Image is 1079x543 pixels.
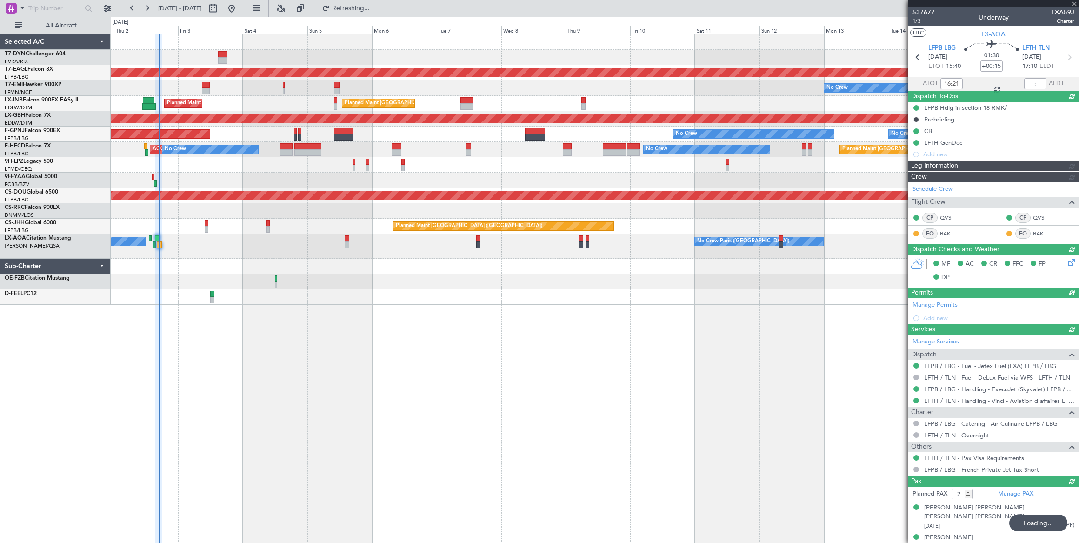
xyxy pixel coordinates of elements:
[923,79,938,88] span: ATOT
[5,159,23,164] span: 9H-LPZ
[646,142,667,156] div: No Crew
[5,67,53,72] a: T7-EAGLFalcon 8X
[5,120,32,127] a: EDLW/DTM
[396,219,542,233] div: Planned Maint [GEOGRAPHIC_DATA] ([GEOGRAPHIC_DATA])
[5,128,60,134] a: F-GPNJFalcon 900EX
[5,181,29,188] a: FCBB/BZV
[318,1,373,16] button: Refreshing...
[5,189,58,195] a: CS-DOUGlobal 6500
[1052,17,1074,25] span: Charter
[5,174,26,180] span: 9H-YAA
[5,128,25,134] span: F-GPNJ
[912,17,935,25] span: 1/3
[5,74,29,80] a: LFPB/LBG
[178,26,243,34] div: Fri 3
[5,205,60,210] a: CS-RRCFalcon 900LX
[5,196,29,203] a: LFPB/LBG
[5,220,25,226] span: CS-JHH
[912,7,935,17] span: 537677
[5,166,32,173] a: LFMD/CEQ
[5,174,57,180] a: 9H-YAAGlobal 5000
[5,220,56,226] a: CS-JHHGlobal 6000
[695,26,759,34] div: Sat 11
[5,97,78,103] a: LX-INBFalcon 900EX EASy II
[5,291,37,296] a: D-FEELPC12
[1052,7,1074,17] span: LXA59J
[113,19,128,27] div: [DATE]
[243,26,307,34] div: Sat 4
[345,96,491,110] div: Planned Maint [GEOGRAPHIC_DATA] ([GEOGRAPHIC_DATA])
[437,26,501,34] div: Tue 7
[981,29,1006,39] span: LX-AOA
[5,150,29,157] a: LFPB/LBG
[5,235,26,241] span: LX-AOA
[759,26,824,34] div: Sun 12
[28,1,82,15] input: Trip Number
[332,5,371,12] span: Refreshing...
[5,227,29,234] a: LFPB/LBG
[5,97,23,103] span: LX-INB
[928,53,947,62] span: [DATE]
[928,62,944,71] span: ETOT
[5,212,33,219] a: DNMM/LOS
[5,189,27,195] span: CS-DOU
[824,26,889,34] div: Mon 13
[1049,79,1064,88] span: ALDT
[1009,515,1067,531] div: Loading...
[5,104,32,111] a: EDLW/DTM
[5,159,53,164] a: 9H-LPZLegacy 500
[946,62,961,71] span: 15:40
[307,26,372,34] div: Sun 5
[372,26,437,34] div: Mon 6
[165,142,186,156] div: No Crew
[5,113,51,118] a: LX-GBHFalcon 7X
[5,291,23,296] span: D-FEEL
[630,26,695,34] div: Fri 10
[984,51,999,60] span: 01:30
[889,26,953,34] div: Tue 14
[5,67,27,72] span: T7-EAGL
[501,26,566,34] div: Wed 8
[5,143,25,149] span: F-HECD
[24,22,98,29] span: All Aircraft
[5,135,29,142] a: LFPB/LBG
[10,18,101,33] button: All Aircraft
[5,51,26,57] span: T7-DYN
[5,113,25,118] span: LX-GBH
[5,82,61,87] a: T7-EMIHawker 900XP
[5,89,32,96] a: LFMN/NCE
[5,51,66,57] a: T7-DYNChallenger 604
[842,142,989,156] div: Planned Maint [GEOGRAPHIC_DATA] ([GEOGRAPHIC_DATA])
[910,28,926,37] button: UTC
[5,242,60,249] a: [PERSON_NAME]/QSA
[928,44,956,53] span: LFPB LBG
[158,4,202,13] span: [DATE] - [DATE]
[1022,44,1050,53] span: LFTH TLN
[153,142,250,156] div: AOG Maint Paris ([GEOGRAPHIC_DATA])
[566,26,630,34] div: Thu 9
[5,82,23,87] span: T7-EMI
[5,235,71,241] a: LX-AOACitation Mustang
[1039,62,1054,71] span: ELDT
[5,58,28,65] a: EVRA/RIX
[167,96,256,110] div: Planned Maint [GEOGRAPHIC_DATA]
[891,127,912,141] div: No Crew
[979,13,1009,22] div: Underway
[676,127,697,141] div: No Crew
[5,275,25,281] span: OE-FZB
[1022,53,1041,62] span: [DATE]
[697,235,789,248] div: No Crew Paris ([GEOGRAPHIC_DATA])
[1022,62,1037,71] span: 17:10
[826,81,848,95] div: No Crew
[5,275,70,281] a: OE-FZBCitation Mustang
[5,205,25,210] span: CS-RRC
[5,143,51,149] a: F-HECDFalcon 7X
[114,26,179,34] div: Thu 2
